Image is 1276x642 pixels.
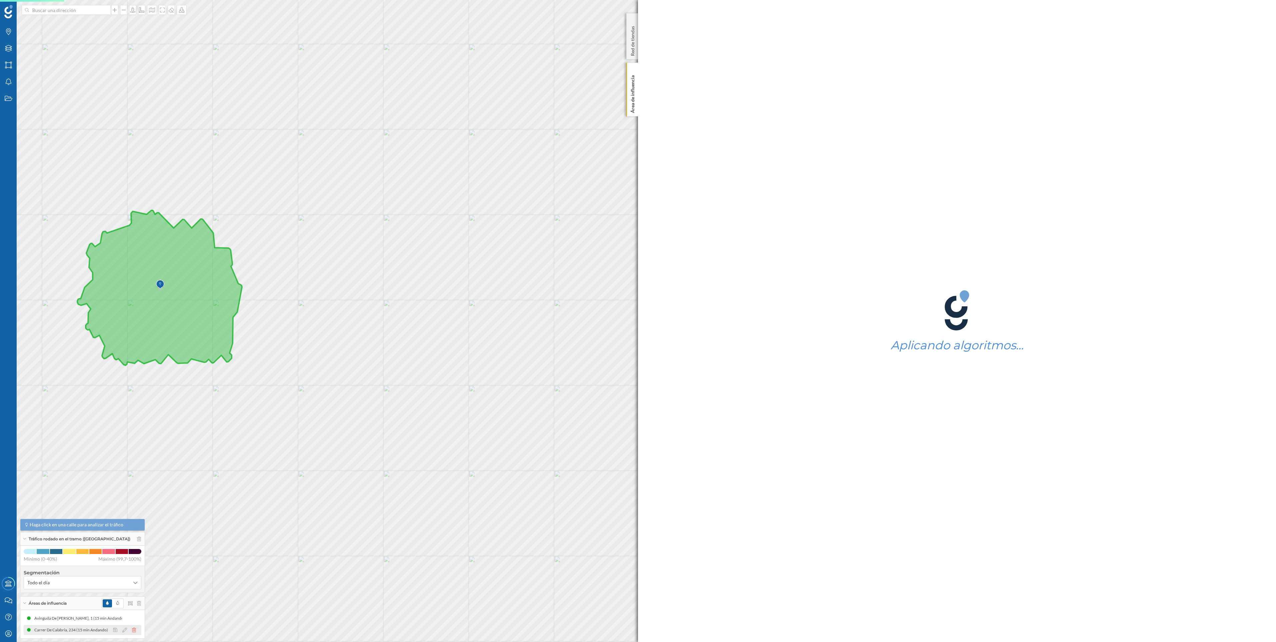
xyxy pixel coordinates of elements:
[98,556,141,562] span: Máximo (99,7-100%)
[27,579,50,586] span: Todo el día
[24,569,141,576] h4: Segmentación
[29,600,67,606] span: Áreas de influencia
[156,278,164,291] img: Marker
[34,615,128,622] div: Avinguda De [PERSON_NAME], 1 (15 min Andando)
[13,5,37,11] span: Soporte
[30,521,123,528] span: Haga click en una calle para analizar el tráfico
[629,73,636,113] p: Área de influencia
[629,23,636,56] p: Red de tiendas
[891,339,1024,352] h1: Aplicando algoritmos…
[4,5,13,18] img: Geoblink Logo
[29,536,130,542] span: Tráfico rodado en el tramo ([GEOGRAPHIC_DATA])
[24,556,57,562] span: Mínimo (0-40%)
[34,627,111,633] div: Carrer De Calàbria, 234 (15 min Andando)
